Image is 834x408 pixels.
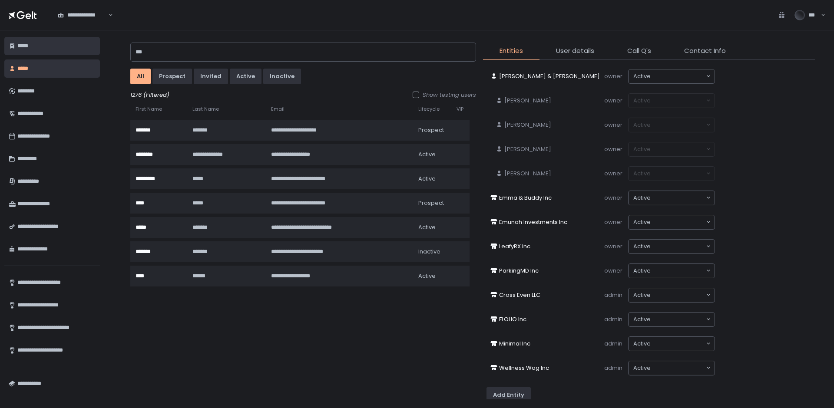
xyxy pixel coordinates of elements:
[487,215,571,230] a: Emunah Investments Inc
[418,224,436,231] span: active
[604,267,622,275] span: owner
[651,242,705,251] input: Search for option
[418,272,436,280] span: active
[499,340,530,348] span: Minimal Inc
[159,72,185,80] div: prospect
[651,194,705,202] input: Search for option
[499,364,549,372] span: Wellness Wag Inc
[604,339,622,348] span: admin
[418,248,440,256] span: inactive
[487,191,555,205] a: Emma & Buddy Inc
[200,72,222,80] div: invited
[633,243,651,250] span: active
[651,339,705,348] input: Search for option
[500,46,523,56] span: Entities
[633,72,651,80] span: active
[629,288,715,302] div: Search for option
[194,69,228,84] button: invited
[230,69,261,84] button: active
[633,194,651,202] span: active
[604,364,622,372] span: admin
[629,215,715,229] div: Search for option
[499,218,567,226] span: Emunah Investments Inc
[604,96,622,105] span: owner
[52,6,113,24] div: Search for option
[629,240,715,253] div: Search for option
[499,243,530,250] span: LeafyRX Inc
[492,166,555,181] a: [PERSON_NAME]
[629,361,715,375] div: Search for option
[651,315,705,324] input: Search for option
[604,291,622,299] span: admin
[604,72,622,80] span: owner
[604,145,622,153] span: owner
[633,267,651,275] span: active
[629,191,715,205] div: Search for option
[263,69,301,84] button: inactive
[629,264,715,278] div: Search for option
[130,91,476,99] div: 1276 (Filtered)
[492,142,555,157] a: [PERSON_NAME]
[604,169,622,178] span: owner
[504,170,551,178] span: [PERSON_NAME]
[236,72,255,80] div: active
[487,263,542,278] a: ParkingMD Inc
[499,291,540,299] span: Cross Even LLC
[493,391,524,399] div: Add Entity
[270,72,295,80] div: inactive
[487,288,544,303] a: Cross Even LLC
[651,218,705,227] input: Search for option
[487,336,534,351] a: Minimal Inc
[604,121,622,129] span: owner
[627,46,651,56] span: Call Q's
[629,337,715,351] div: Search for option
[504,145,551,153] span: [PERSON_NAME]
[629,313,715,326] div: Search for option
[604,194,622,202] span: owner
[487,239,534,254] a: LeafyRX Inc
[556,46,594,56] span: User details
[633,218,651,226] span: active
[418,151,436,158] span: active
[418,106,440,112] span: Lifecycle
[651,72,705,81] input: Search for option
[499,72,600,80] span: [PERSON_NAME] & [PERSON_NAME]
[651,267,705,275] input: Search for option
[633,340,651,348] span: active
[492,93,555,108] a: [PERSON_NAME]
[457,106,463,112] span: VIP
[633,291,651,299] span: active
[492,118,555,132] a: [PERSON_NAME]
[418,199,444,207] span: prospect
[130,69,151,84] button: All
[629,69,715,83] div: Search for option
[136,106,162,112] span: First Name
[418,126,444,134] span: prospect
[604,242,622,250] span: owner
[504,121,551,129] span: [PERSON_NAME]
[633,316,651,323] span: active
[137,72,144,80] div: All
[504,97,551,105] span: [PERSON_NAME]
[651,364,705,372] input: Search for option
[487,69,603,84] a: [PERSON_NAME] & [PERSON_NAME]
[633,364,651,372] span: active
[486,387,531,403] button: Add Entity
[487,361,553,375] a: Wellness Wag Inc
[604,218,622,226] span: owner
[499,194,552,202] span: Emma & Buddy Inc
[499,267,539,275] span: ParkingMD Inc
[271,106,285,112] span: Email
[651,291,705,299] input: Search for option
[107,11,108,20] input: Search for option
[684,46,726,56] span: Contact Info
[192,106,219,112] span: Last Name
[418,175,436,183] span: active
[499,316,526,323] span: FLOLIO Inc
[487,312,530,327] a: FLOLIO Inc
[152,69,192,84] button: prospect
[604,315,622,323] span: admin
